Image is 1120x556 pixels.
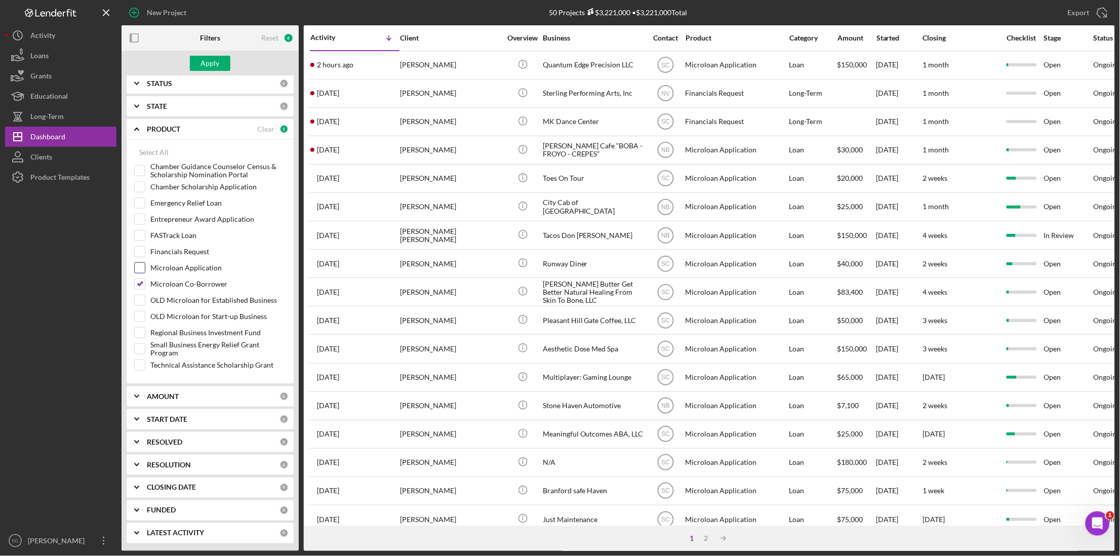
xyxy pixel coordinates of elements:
time: 2 weeks [923,259,948,268]
text: NV [661,90,670,97]
div: [DATE] [876,421,922,448]
div: Loan [789,52,836,78]
time: 2 weeks [923,401,948,410]
div: Open [1044,250,1093,277]
div: [DATE] [876,307,922,334]
div: Checklist [1000,34,1043,42]
div: [DATE] [876,250,922,277]
div: Activity [310,33,355,42]
div: 2 [699,534,713,542]
div: Open [1044,137,1093,164]
time: 4 weeks [923,288,948,296]
button: New Project [122,3,196,23]
a: Long-Term [5,106,116,127]
label: Small Business Energy Relief Grant Program [150,344,286,354]
div: 0 [279,460,289,469]
div: [PERSON_NAME] [400,137,501,164]
span: $20,000 [837,174,863,182]
div: Export [1068,3,1090,23]
span: $50,000 [837,316,863,325]
div: Activity [30,25,55,48]
div: Amount [837,34,875,42]
time: 4 weeks [923,231,948,240]
span: $30,000 [837,145,863,154]
time: 2025-10-09 14:10 [317,117,339,126]
text: SC [661,118,670,126]
label: Technical Assistance Scholarship Grant [150,360,286,370]
button: Apply [190,56,230,71]
div: [PERSON_NAME] [400,52,501,78]
time: 2025-09-08 20:50 [317,487,339,495]
div: 0 [279,392,289,401]
time: 2025-10-03 15:19 [317,174,339,182]
label: Chamber Scholarship Application [150,182,286,192]
div: [PERSON_NAME] [400,421,501,448]
text: SC [661,431,670,438]
span: $180,000 [837,458,867,466]
div: $3,221,000 [585,8,631,17]
button: Export [1058,3,1115,23]
div: Just Maintenance [543,506,644,533]
div: Loan [789,222,836,249]
div: Open [1044,421,1093,448]
div: Reset [261,34,278,42]
div: City Cab of [GEOGRAPHIC_DATA] [543,193,644,220]
div: Product [686,34,787,42]
div: Loan [789,392,836,419]
div: Loan [789,137,836,164]
div: [PERSON_NAME] [400,364,501,391]
button: Dashboard [5,127,116,147]
button: Product Templates [5,167,116,187]
time: 2025-09-10 17:25 [317,458,339,466]
div: Open [1044,52,1093,78]
label: OLD Microloan for Start-up Business [150,311,286,322]
div: Dashboard [30,127,65,149]
div: Quantum Edge Precision LLC [543,52,644,78]
button: Activity [5,25,116,46]
text: SC [12,538,18,544]
div: [DATE] [876,137,922,164]
span: $7,100 [837,401,859,410]
div: Clients [30,147,52,170]
button: Select All [134,142,174,163]
text: NB [661,204,670,211]
text: NB [661,403,670,410]
div: Microloan Application [686,52,787,78]
div: [PERSON_NAME] [400,165,501,192]
b: CLOSING DATE [147,484,196,492]
text: SC [661,62,670,69]
div: [DATE] [876,364,922,391]
div: 0 [279,529,289,538]
div: Long-Term [789,80,836,107]
div: 0 [279,483,289,492]
div: [PERSON_NAME] Butter Get Better Natural Healing From Skin To Bone, LLC [543,279,644,305]
div: Loan [789,165,836,192]
span: $75,000 [837,515,863,524]
label: OLD Microloan for Established Business [150,295,286,305]
div: Started [876,34,922,42]
time: 2 weeks [923,458,948,466]
time: 2025-09-08 17:30 [317,515,339,524]
span: 1 [1106,511,1114,520]
div: [DATE] [876,506,922,533]
button: SC[PERSON_NAME] [5,531,116,551]
b: STATUS [147,80,172,88]
div: Loan [789,335,836,362]
div: Microloan Application [686,193,787,220]
time: 1 month [923,117,949,126]
div: Open [1044,478,1093,504]
div: 0 [279,415,289,424]
div: Loan [789,421,836,448]
time: 1 month [923,89,949,97]
div: Runway Diner [543,250,644,277]
div: [PERSON_NAME] [400,193,501,220]
label: Entrepreneur Award Application [150,214,286,224]
text: SC [661,260,670,267]
div: [DATE] [876,279,922,305]
div: [PERSON_NAME] [400,279,501,305]
div: [PERSON_NAME] [400,506,501,533]
time: 2025-10-07 00:34 [317,146,339,154]
div: 1 [685,534,699,542]
div: Open [1044,108,1093,135]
